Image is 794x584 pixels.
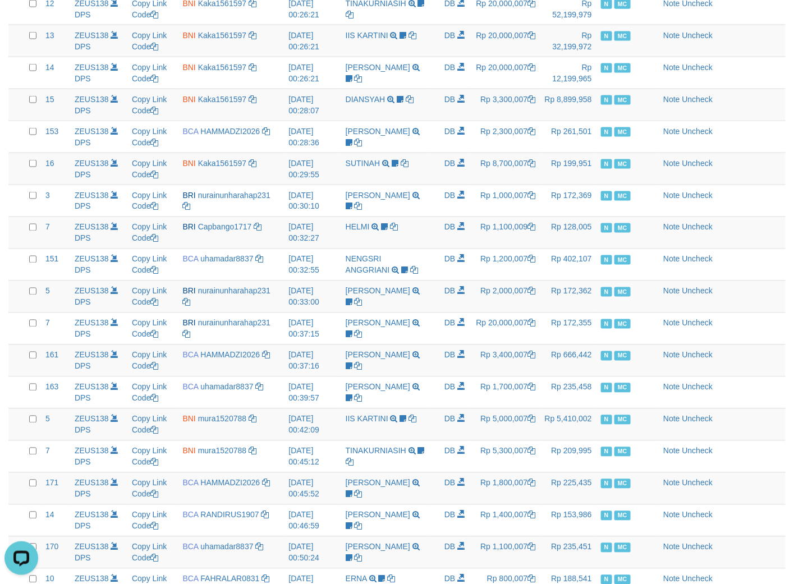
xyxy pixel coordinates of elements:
span: DB [444,95,455,104]
a: Copy Rp 8,700,007 to clipboard [527,159,535,168]
a: Copy uhamadar8837 to clipboard [256,542,264,551]
span: 7 [45,319,50,328]
span: Manually Checked by: aafLengchanna [614,63,631,73]
a: HAMMADZI2026 [200,127,260,136]
span: BNI [183,31,196,40]
span: Manually Checked by: aafLengchanna [614,159,631,169]
a: Kaka1561597 [198,159,246,168]
td: Rp 172,362 [540,280,596,312]
a: Kaka1561597 [198,95,246,104]
td: Rp 20,000,007 [470,312,540,344]
td: Rp 20,000,007 [470,25,540,57]
td: Rp 8,899,958 [540,89,596,121]
span: Has Note [601,255,612,265]
a: Copy TINAKURNIASIH to clipboard [346,10,354,19]
td: DPS [70,376,127,408]
a: Copy FAHRALAR0831 to clipboard [261,574,269,583]
span: 16 [45,159,54,168]
span: DB [444,415,455,424]
a: Copy Rp 20,000,007 to clipboard [527,319,535,328]
a: ZEUS138 [75,223,109,232]
td: [DATE] 00:37:15 [284,312,341,344]
a: Uncheck [682,95,713,104]
a: Copy nurainunharahap231 to clipboard [183,202,191,211]
a: Copy HELMI to clipboard [390,223,398,232]
a: Copy Rp 3,300,007 to clipboard [527,95,535,104]
a: Uncheck [682,127,713,136]
a: ZEUS138 [75,159,109,168]
span: Has Note [601,63,612,73]
a: ZEUS138 [75,574,109,583]
a: Copy Link Code [132,383,167,403]
a: Copy nurainunharahap231 to clipboard [183,298,191,307]
a: Copy IIS KARTINI to clipboard [409,31,416,40]
a: ZEUS138 [75,542,109,551]
td: DPS [70,25,127,57]
a: uhamadar8837 [200,383,253,392]
a: Copy DEBY SINTIA to clipboard [355,74,362,83]
a: Note [663,31,680,40]
a: Copy nurainunharahap231 to clipboard [183,330,191,339]
span: Manually Checked by: aafsreyross [614,255,631,265]
a: Copy Link Code [132,95,167,115]
a: nurainunharahap231 [198,287,270,296]
span: Manually Checked by: aafLengchanna [614,191,631,201]
a: ZEUS138 [75,127,109,136]
td: DPS [70,121,127,153]
a: Note [663,383,680,392]
td: Rp 1,200,007 [470,249,540,280]
a: Copy RANDIRUS1907 to clipboard [261,511,269,519]
a: Uncheck [682,574,713,583]
a: Copy Kaka1561597 to clipboard [249,63,256,72]
a: [PERSON_NAME] [346,191,410,200]
td: Rp 261,501 [540,121,596,153]
td: Rp 32,199,972 [540,25,596,57]
a: Note [663,223,680,232]
td: Rp 20,000,007 [470,57,540,89]
a: Copy Link Code [132,351,167,371]
span: 151 [45,255,58,264]
span: 161 [45,351,58,360]
a: TINAKURNIASIH [346,447,406,456]
span: Manually Checked by: aafLengchanna [614,287,631,297]
td: DPS [70,249,127,280]
td: Rp 1,700,007 [470,376,540,408]
td: Rp 172,355 [540,312,596,344]
a: Copy uhamadar8837 to clipboard [256,383,264,392]
a: Copy Link Code [132,319,167,339]
span: DB [444,319,455,328]
a: Copy ERNA to clipboard [388,574,396,583]
a: Copy Rp 1,400,007 to clipboard [527,511,535,519]
a: Uncheck [682,511,713,519]
a: nurainunharahap231 [198,319,270,328]
a: Copy HAMMADZI2026 to clipboard [262,479,270,488]
a: Copy Rp 1,100,007 to clipboard [527,542,535,551]
td: Rp 199,951 [540,153,596,185]
td: DPS [70,344,127,376]
a: Uncheck [682,255,713,264]
a: HAMMADZI2026 [200,479,260,488]
td: DPS [70,153,127,185]
span: BNI [183,415,196,424]
a: Copy Link Code [132,479,167,499]
a: Copy Rp 5,000,007 to clipboard [527,415,535,424]
a: ZEUS138 [75,511,109,519]
a: [PERSON_NAME] [346,63,410,72]
td: Rp 2,300,007 [470,121,540,153]
span: 13 [45,31,54,40]
span: 163 [45,383,58,392]
a: Note [663,127,680,136]
a: Copy uhamadar8837 to clipboard [256,255,264,264]
span: BRI [183,191,196,200]
td: DPS [70,89,127,121]
span: Manually Checked by: aafLengchanna [614,95,631,105]
a: ZEUS138 [75,479,109,488]
span: DB [444,63,455,72]
span: Manually Checked by: aafLengchanna [614,319,631,329]
a: Capbango1717 [198,223,252,232]
a: ZEUS138 [75,415,109,424]
a: Copy Rp 2,000,007 to clipboard [527,287,535,296]
span: BCA [183,351,199,360]
a: Copy Link Code [132,191,167,211]
span: Manually Checked by: aafLengchanna [614,415,631,425]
